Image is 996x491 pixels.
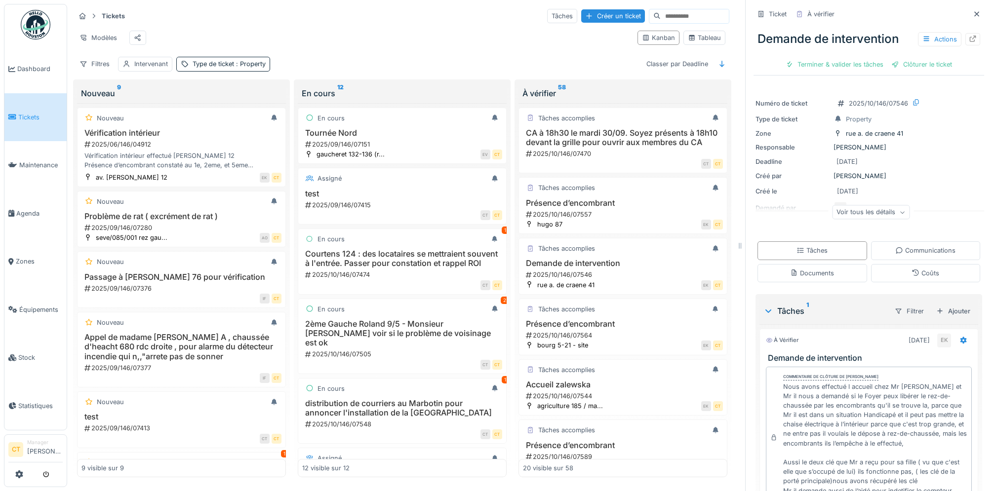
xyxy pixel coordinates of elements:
[642,57,713,71] div: Classer par Deadline
[272,434,281,444] div: CT
[525,331,723,340] div: 2025/10/146/07564
[846,114,872,124] div: Property
[8,442,23,457] li: CT
[912,268,939,278] div: Coûts
[480,210,490,220] div: CT
[480,360,490,370] div: CT
[525,391,723,401] div: 2025/10/146/07544
[581,9,645,23] div: Créer un ticket
[193,59,266,69] div: Type de ticket
[537,220,562,229] div: hugo 87
[302,463,350,473] div: 12 visible sur 12
[318,113,345,123] div: En cours
[304,349,502,359] div: 2025/10/146/07505
[756,114,830,124] div: Type de ticket
[538,425,595,435] div: Tâches accomplies
[538,183,595,192] div: Tâches accomplies
[260,434,270,444] div: CT
[19,305,63,314] span: Équipements
[501,297,509,304] div: 2
[81,412,281,421] h3: test
[272,373,281,383] div: CT
[97,113,124,123] div: Nouveau
[492,210,502,220] div: CT
[81,87,282,99] div: Nouveau
[272,173,281,183] div: CT
[81,151,281,170] div: Vérification intérieur effectué [PERSON_NAME] 12 Présence d’encombrant constaté au 1e, 2eme, et 5...
[4,189,67,238] a: Agenda
[849,99,908,108] div: 2025/10/146/07546
[537,401,603,411] div: agriculture 185 / ma...
[713,401,723,411] div: CT
[642,33,675,42] div: Kanban
[318,453,342,463] div: Assigné
[4,382,67,430] a: Statistiques
[260,233,270,243] div: AO
[937,334,951,347] div: EK
[525,270,723,279] div: 2025/10/146/07546
[480,280,490,290] div: CT
[27,439,63,446] div: Manager
[337,87,344,99] sup: 12
[480,429,490,439] div: CT
[538,113,595,123] div: Tâches accomplies
[769,9,787,19] div: Ticket
[890,304,928,318] div: Filtrer
[525,149,723,158] div: 2025/10/146/07470
[837,187,858,196] div: [DATE]
[302,399,502,417] h3: distribution de courriers au Marbotin pour annoncer l'installation de la [GEOGRAPHIC_DATA]
[523,198,723,208] h3: Présence d’encombrant
[756,187,830,196] div: Créé le
[523,380,723,389] h3: Accueil zalewska
[797,246,828,255] div: Tâches
[81,128,281,138] h3: Vérification intérieur
[302,249,502,268] h3: Courtens 124 : des locataires se mettraient souvent à l'entrée. Passer pour constation et rappel ROI
[98,11,129,21] strong: Tickets
[81,333,281,361] h3: Appel de madame [PERSON_NAME] A , chaussée d'heacht 680 rdc droite , pour alarme du détecteur inc...
[281,450,288,457] div: 1
[756,143,830,152] div: Responsable
[538,304,595,314] div: Tâches accomplies
[932,304,974,318] div: Ajouter
[302,319,502,348] h3: 2ème Gauche Roland 9/5 - Monsieur [PERSON_NAME] voir si le problème de voisinage est ok
[523,319,723,329] h3: Présence d’encombrant
[525,210,723,219] div: 2025/10/146/07557
[846,129,903,138] div: rue a. de craene 41
[97,397,124,407] div: Nouveau
[304,200,502,210] div: 2025/09/146/07415
[502,376,509,383] div: 1
[8,439,63,462] a: CT Manager[PERSON_NAME]
[492,150,502,159] div: CT
[756,157,830,166] div: Deadline
[81,463,124,473] div: 9 visible sur 9
[895,246,956,255] div: Communications
[480,150,490,159] div: EV
[766,336,798,344] div: À vérifier
[756,99,830,108] div: Numéro de ticket
[19,160,63,170] span: Maintenance
[18,113,63,122] span: Tickets
[523,128,723,147] h3: CA à 18h30 le mardi 30/09. Soyez présents à 18h10 devant la grille pour ouvrir aux membres du CA
[537,280,595,290] div: rue a. de craene 41
[83,140,281,149] div: 2025/06/146/04912
[909,336,930,345] div: [DATE]
[806,305,809,317] sup: 1
[4,237,67,286] a: Zones
[18,401,63,411] span: Statistiques
[17,64,63,74] span: Dashboard
[701,340,711,350] div: EK
[688,33,721,42] div: Tableau
[790,268,834,278] div: Documents
[701,159,711,169] div: CT
[97,257,124,266] div: Nouveau
[558,87,566,99] sup: 58
[75,31,121,45] div: Modèles
[756,129,830,138] div: Zone
[81,212,281,221] h3: Problème de rat ( excrément de rat )
[713,280,723,290] div: CT
[756,171,830,181] div: Créé par
[522,87,723,99] div: À vérifier
[701,280,711,290] div: EK
[18,353,63,362] span: Stock
[21,10,50,39] img: Badge_color-CXgf-gQk.svg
